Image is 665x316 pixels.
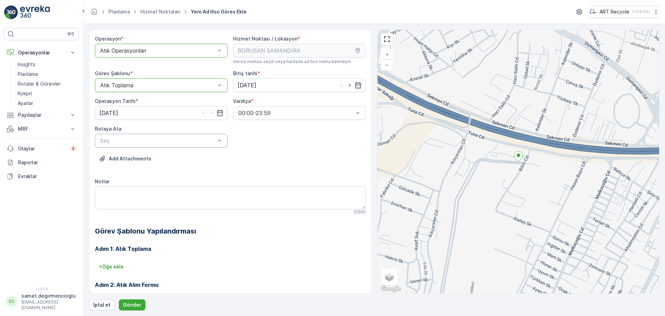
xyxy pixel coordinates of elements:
label: Operasyon Tarihi [95,98,135,104]
img: logo_light-DOdMpM7g.png [20,6,50,19]
img: image_23.png [589,8,597,16]
p: İptal et [93,301,110,308]
p: Kokpit [18,90,32,97]
img: logo [4,6,18,19]
label: Vardiya [233,98,251,104]
label: Notlar [95,178,109,184]
span: Servis noktası seçin veya haritada ad hoc nokta belirleyin. [233,59,352,64]
p: Evraklar [18,173,76,180]
p: samet.degirmencioglu [21,292,76,299]
div: SS [6,296,17,307]
button: ART Recycle(+03:00) [589,6,659,18]
h3: Adım 1: Atık Toplama [95,245,366,253]
p: + Öğe ekle [99,263,124,270]
button: Dosya Yükle [95,153,156,164]
p: MRF [18,125,65,132]
label: Hizmet Noktası / Lokasyon [233,36,298,42]
a: View Fullscreen [382,34,392,44]
button: Operasyonlar [4,46,79,60]
label: Görev Şablonu [95,70,130,76]
p: 4 [72,146,75,151]
p: Seç [100,137,215,145]
a: Planlama [108,9,130,15]
button: SSsamet.degirmencioglu[EMAIL_ADDRESS][DOMAIN_NAME] [4,292,79,310]
p: ⌘B [67,31,74,37]
a: Olaylar4 [4,142,79,156]
a: Kokpit [15,89,79,98]
p: Ayarlar [18,100,33,107]
label: Rotaya Ata [95,126,121,132]
a: Insights [15,60,79,69]
h2: Görev Şablonu Yapılandırması [95,226,366,236]
a: Bu bölgeyi Google Haritalar'da açın (yeni pencerede açılır) [379,284,402,293]
span: − [385,62,389,68]
a: Raporlar [4,156,79,169]
a: Evraklar [4,169,79,183]
label: Bitiş tarihi [233,70,257,76]
p: 0 / 500 [354,209,366,215]
button: Paydaşlar [4,108,79,122]
p: Add Attachments [109,155,151,162]
p: Paydaşlar [18,112,65,119]
button: Gönder [119,299,145,310]
input: BORUSAN SAMANDIRA [233,44,366,58]
p: Gönder [123,301,141,308]
span: + [385,51,389,57]
label: Operasyon [95,36,121,42]
a: Ana Sayfa [90,10,98,16]
span: v 1.51.0 [4,287,79,291]
img: Google [379,284,402,293]
a: Ayarlar [15,98,79,108]
a: Rotalar & Görevler [15,79,79,89]
a: Layers [382,269,397,284]
p: Insights [18,61,35,68]
h3: Adım 2: Atık Alım Formu [95,281,366,289]
p: Raporlar [18,159,76,166]
p: [EMAIL_ADDRESS][DOMAIN_NAME] [21,299,76,310]
p: ART Recycle [600,8,629,15]
p: Planlama [18,71,38,78]
a: Uzaklaştır [382,60,392,70]
button: İptal et [89,299,115,310]
a: Yakınlaştır [382,49,392,60]
p: ( +03:00 ) [632,9,650,15]
p: Rotalar & Görevler [18,80,61,87]
p: Olaylar [18,145,66,152]
button: +Öğe ekle [95,261,128,272]
span: Yeni Ad Hoc Görev Ekle [189,8,248,15]
p: Operasyonlar [18,49,65,56]
input: dd/mm/yyyy [233,78,366,92]
a: Planlama [15,69,79,79]
a: Hizmet Noktaları [140,9,180,15]
button: MRF [4,122,79,136]
input: dd/mm/yyyy [95,106,228,120]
